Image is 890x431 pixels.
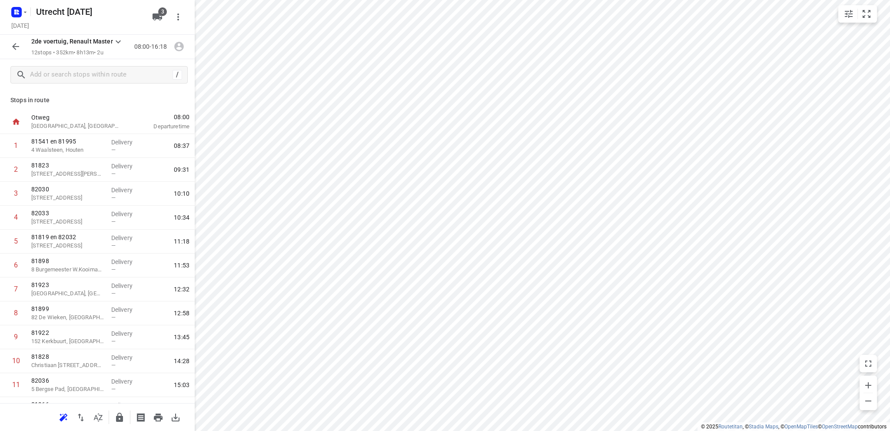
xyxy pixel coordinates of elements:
[72,413,90,421] span: Reverse route
[31,281,104,289] p: 81923
[31,352,104,361] p: 81828
[111,266,116,273] span: —
[14,309,18,317] div: 8
[31,265,104,274] p: 8 Burgemeester W.Kooimanstraat, Koedijk
[858,5,875,23] button: Fit zoom
[111,353,143,362] p: Delivery
[111,194,116,201] span: —
[10,96,184,105] p: Stops in route
[31,194,104,202] p: 21 Duindoornlaan, Bentveld
[838,5,877,23] div: small contained button group
[111,377,143,386] p: Delivery
[784,424,818,430] a: OpenMapTiles
[111,218,116,225] span: —
[8,20,33,30] h5: Project date
[31,400,104,409] p: 81966
[111,305,143,314] p: Delivery
[14,189,18,197] div: 3
[111,329,143,338] p: Delivery
[31,137,104,146] p: 81541 en 81995
[149,413,167,421] span: Print route
[14,333,18,341] div: 9
[111,401,143,410] p: Delivery
[174,261,189,270] span: 11:53
[31,289,104,298] p: 18 Noorddijk, Noordbeemster
[14,141,18,150] div: 1
[111,147,116,153] span: —
[149,8,166,26] button: 3
[111,338,116,344] span: —
[174,285,189,294] span: 12:32
[31,37,113,46] p: 2de voertuig, Renault Master
[132,413,149,421] span: Print shipping labels
[31,217,104,226] p: [STREET_ADDRESS]
[12,381,20,389] div: 11
[111,314,116,321] span: —
[14,237,18,245] div: 5
[701,424,887,430] li: © 2025 , © , © © contributors
[111,362,116,368] span: —
[174,309,189,317] span: 12:58
[111,170,116,177] span: —
[31,49,123,57] p: 12 stops • 352km • 8h13m • 2u
[174,381,189,389] span: 15:03
[31,185,104,194] p: 82030
[31,313,104,322] p: 82 De Wieken, [GEOGRAPHIC_DATA]
[14,285,18,293] div: 7
[31,376,104,385] p: 82036
[822,424,858,430] a: OpenStreetMap
[111,281,143,290] p: Delivery
[31,209,104,217] p: 82033
[132,122,189,131] p: Departure time
[174,213,189,222] span: 10:34
[111,257,143,266] p: Delivery
[31,122,122,130] p: [GEOGRAPHIC_DATA], [GEOGRAPHIC_DATA]
[31,161,104,170] p: 81823
[111,409,128,426] button: Lock route
[111,138,143,147] p: Delivery
[111,290,116,297] span: —
[33,5,145,19] h5: Utrecht [DATE]
[31,233,104,241] p: 81819 en 82032
[111,186,143,194] p: Delivery
[12,357,20,365] div: 10
[90,413,107,421] span: Sort by time window
[31,361,104,370] p: Christiaan Paul Flustraat 6, Amsterdam
[174,237,189,246] span: 11:18
[31,241,104,250] p: Oudelandsdijkje 8, West-graftdijk
[14,165,18,174] div: 2
[174,141,189,150] span: 08:37
[31,385,104,394] p: 5 Bergse Pad, [GEOGRAPHIC_DATA]
[174,333,189,341] span: 13:45
[111,242,116,249] span: —
[174,165,189,174] span: 09:31
[31,337,104,346] p: 152 Kerkbuurt, [GEOGRAPHIC_DATA]
[31,113,122,122] p: Otweg
[749,424,778,430] a: Stadia Maps
[14,213,18,221] div: 4
[134,42,170,51] p: 08:00-16:18
[169,8,187,26] button: More
[31,146,104,154] p: 4 Waalsteen, Houten
[840,5,857,23] button: Map settings
[31,170,104,178] p: [STREET_ADDRESS][PERSON_NAME]
[30,68,173,82] input: Add or search stops within route
[132,113,189,121] span: 08:00
[31,304,104,313] p: 81899
[174,357,189,365] span: 14:28
[111,234,143,242] p: Delivery
[174,189,189,198] span: 10:10
[173,70,182,80] div: /
[31,328,104,337] p: 81922
[718,424,743,430] a: Routetitan
[111,386,116,392] span: —
[31,257,104,265] p: 81898
[55,413,72,421] span: Reoptimize route
[14,261,18,269] div: 6
[158,7,167,16] span: 3
[111,210,143,218] p: Delivery
[111,162,143,170] p: Delivery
